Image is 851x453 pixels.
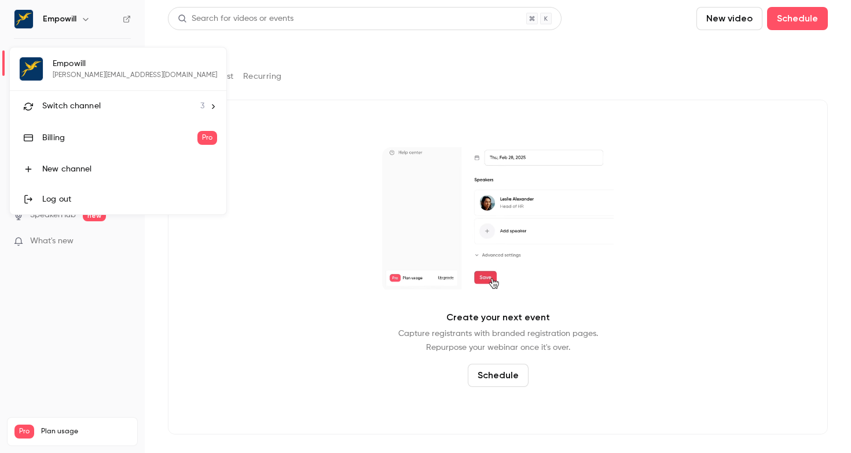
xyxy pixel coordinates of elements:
span: 3 [200,100,204,112]
div: New channel [42,163,217,175]
span: Pro [197,131,217,145]
div: Billing [42,132,197,144]
span: Switch channel [42,100,101,112]
div: Log out [42,193,217,205]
